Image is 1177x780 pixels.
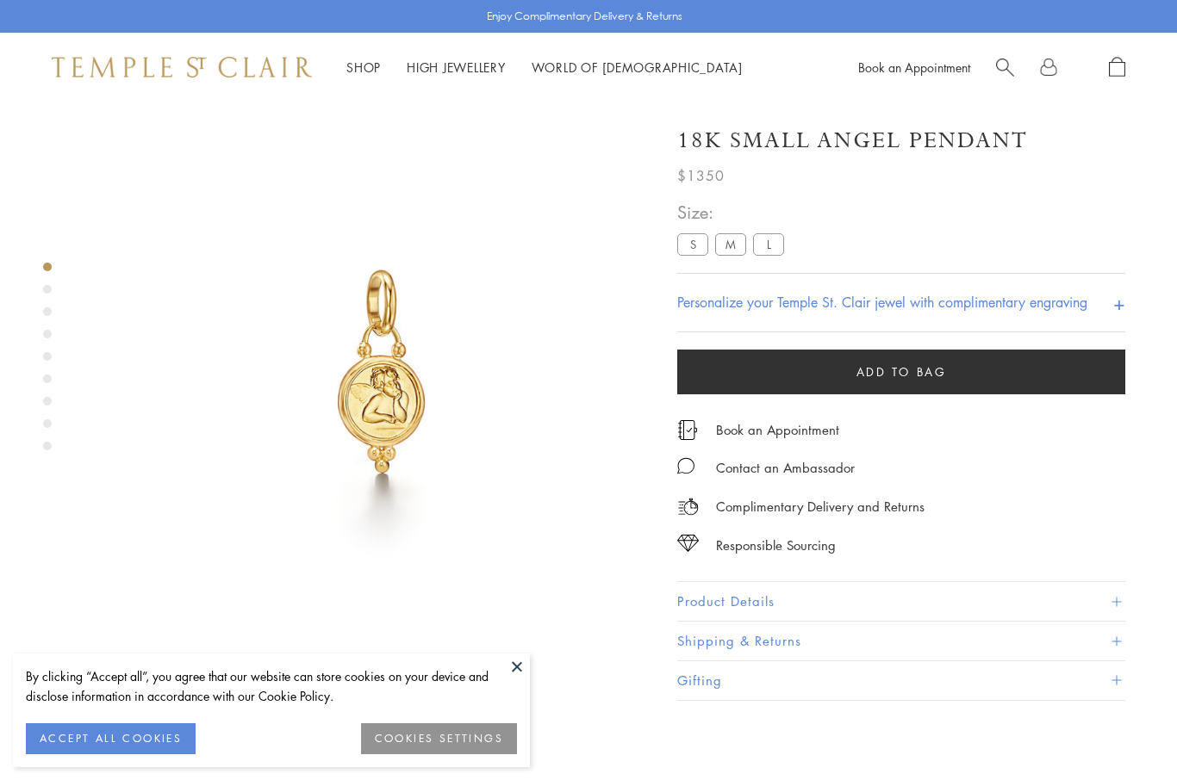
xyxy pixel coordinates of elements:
label: L [753,233,784,255]
a: Search [996,57,1014,78]
button: Gifting [677,661,1125,700]
label: S [677,233,708,255]
img: icon_delivery.svg [677,496,699,517]
span: $1350 [677,164,725,187]
img: icon_sourcing.svg [677,535,699,552]
h4: + [1113,287,1125,319]
div: Contact an Ambassador [716,457,855,479]
button: Product Details [677,582,1125,621]
a: High JewelleryHigh Jewellery [407,59,506,76]
label: M [715,233,746,255]
button: COOKIES SETTINGS [361,723,517,754]
div: By clicking “Accept all”, you agree that our website can store cookies on your device and disclos... [26,666,517,706]
iframe: Gorgias live chat messenger [1091,699,1160,763]
h1: 18K Small Angel Pendant [677,126,1028,156]
img: Temple St. Clair [52,57,312,77]
a: Book an Appointment [716,420,839,439]
img: icon_appointment.svg [677,420,698,440]
div: Product gallery navigation [43,258,52,464]
button: Add to bag [677,350,1125,394]
nav: Main navigation [346,57,743,78]
button: Shipping & Returns [677,622,1125,660]
span: Size: [677,198,791,226]
img: MessageIcon-01_2.svg [677,457,694,474]
img: AP10-BEZGRN [112,102,651,641]
span: Add to bag [856,362,947,381]
button: ACCEPT ALL COOKIES [26,723,196,754]
p: Complimentary Delivery and Returns [716,496,925,517]
a: Book an Appointment [858,59,970,76]
h4: Personalize your Temple St. Clair jewel with complimentary engraving [677,292,1087,313]
p: Enjoy Complimentary Delivery & Returns [487,8,682,25]
a: ShopShop [346,59,381,76]
a: World of [DEMOGRAPHIC_DATA]World of [DEMOGRAPHIC_DATA] [532,59,743,76]
div: Responsible Sourcing [716,535,836,556]
a: Open Shopping Bag [1109,57,1125,78]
